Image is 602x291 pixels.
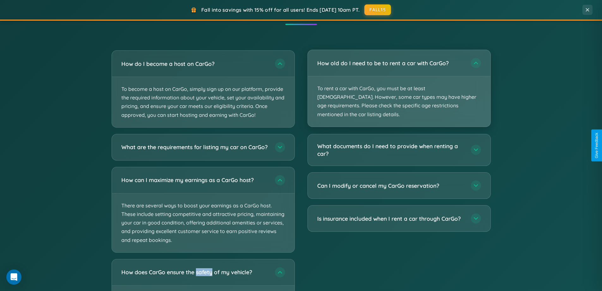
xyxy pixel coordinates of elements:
h3: What are the requirements for listing my car on CarGo? [121,143,269,151]
h3: How does CarGo ensure the safety of my vehicle? [121,268,269,276]
p: To become a host on CarGo, simply sign up on our platform, provide the required information about... [112,77,295,127]
h3: What documents do I need to provide when renting a car? [317,142,465,158]
h3: Is insurance included when I rent a car through CarGo? [317,215,465,223]
button: FALL15 [364,4,391,15]
h3: How old do I need to be to rent a car with CarGo? [317,59,465,67]
p: To rent a car with CarGo, you must be at least [DEMOGRAPHIC_DATA]. However, some car types may ha... [308,76,490,127]
div: Open Intercom Messenger [6,269,21,285]
h3: How do I become a host on CarGo? [121,60,269,68]
p: There are several ways to boost your earnings as a CarGo host. These include setting competitive ... [112,193,295,252]
span: Fall into savings with 15% off for all users! Ends [DATE] 10am PT. [201,7,360,13]
h3: Can I modify or cancel my CarGo reservation? [317,182,465,190]
h3: How can I maximize my earnings as a CarGo host? [121,176,269,184]
div: Give Feedback [594,133,599,158]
